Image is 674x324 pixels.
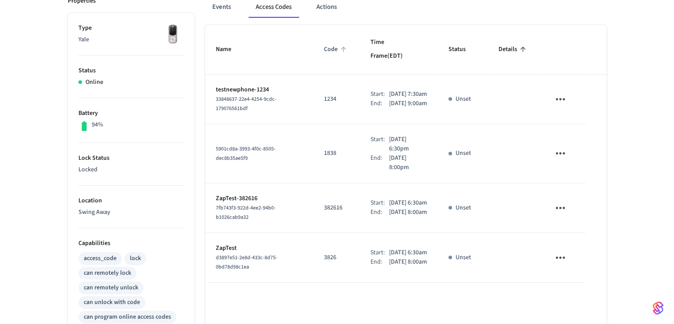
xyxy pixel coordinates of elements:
[84,298,140,307] div: can unlock with code
[370,257,389,267] div: End:
[456,203,471,213] p: Unset
[205,25,607,283] table: sticky table
[389,99,427,108] p: [DATE] 9:00am
[456,149,471,158] p: Unset
[389,90,427,99] p: [DATE] 7:30am
[456,253,471,262] p: Unset
[78,109,184,118] p: Battery
[370,90,389,99] div: Start:
[216,194,303,203] p: ZapTest-382616
[78,239,184,248] p: Capabilities
[216,204,276,221] span: 7fb743f3-922d-4ee2-94b0-b1026cab9a32
[78,24,184,33] p: Type
[389,257,427,267] p: [DATE] 8:00am
[130,254,141,263] div: lock
[370,208,389,217] div: End:
[370,99,389,108] div: End:
[370,198,389,208] div: Start:
[216,95,277,112] span: 33848637-22e4-4254-9cdc-179076561bdf
[324,95,349,104] p: 1234
[324,149,349,158] p: 1838
[499,43,529,56] span: Details
[216,254,277,271] span: d3897e51-2e8d-433c-8d75-0bd78d98c1ea
[78,165,184,174] p: Locked
[370,154,389,172] div: End:
[324,253,349,262] p: 3826
[84,283,138,292] div: can remotely unlock
[86,78,103,87] p: Online
[84,312,171,322] div: can program online access codes
[389,154,427,172] p: [DATE] 8:00pm
[78,35,184,44] p: Yale
[324,43,349,56] span: Code
[78,208,184,217] p: Swing Away
[162,24,184,46] img: Yale Assure Touchscreen Wifi Smart Lock, Satin Nickel, Front
[370,36,427,63] span: Time Frame(EDT)
[324,203,349,213] p: 382616
[370,135,389,154] div: Start:
[78,154,184,163] p: Lock Status
[84,269,131,278] div: can remotely lock
[456,95,471,104] p: Unset
[389,135,427,154] p: [DATE] 6:30pm
[84,254,117,263] div: access_code
[78,196,184,205] p: Location
[389,198,427,208] p: [DATE] 6:30am
[78,66,184,75] p: Status
[370,248,389,257] div: Start:
[448,43,477,56] span: Status
[216,244,303,253] p: ZapTest
[92,120,103,130] p: 94%
[216,43,243,56] span: Name
[216,85,303,95] p: testnewphone-1234
[653,301,663,315] img: SeamLogoGradient.69752ec5.svg
[216,145,276,162] span: 5901cd8a-3993-4f0c-8505-dec8b35ae5f9
[389,208,427,217] p: [DATE] 8:00am
[389,248,427,257] p: [DATE] 6:30am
